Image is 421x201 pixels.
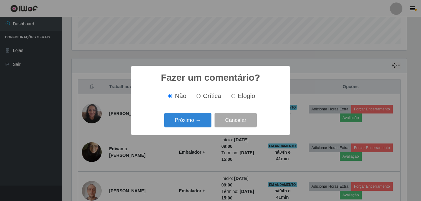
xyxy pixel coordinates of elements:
[164,113,211,127] button: Próximo →
[161,72,260,83] h2: Fazer um comentário?
[231,94,235,98] input: Elogio
[238,92,255,99] span: Elogio
[168,94,172,98] input: Não
[215,113,257,127] button: Cancelar
[203,92,221,99] span: Crítica
[175,92,186,99] span: Não
[197,94,201,98] input: Crítica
